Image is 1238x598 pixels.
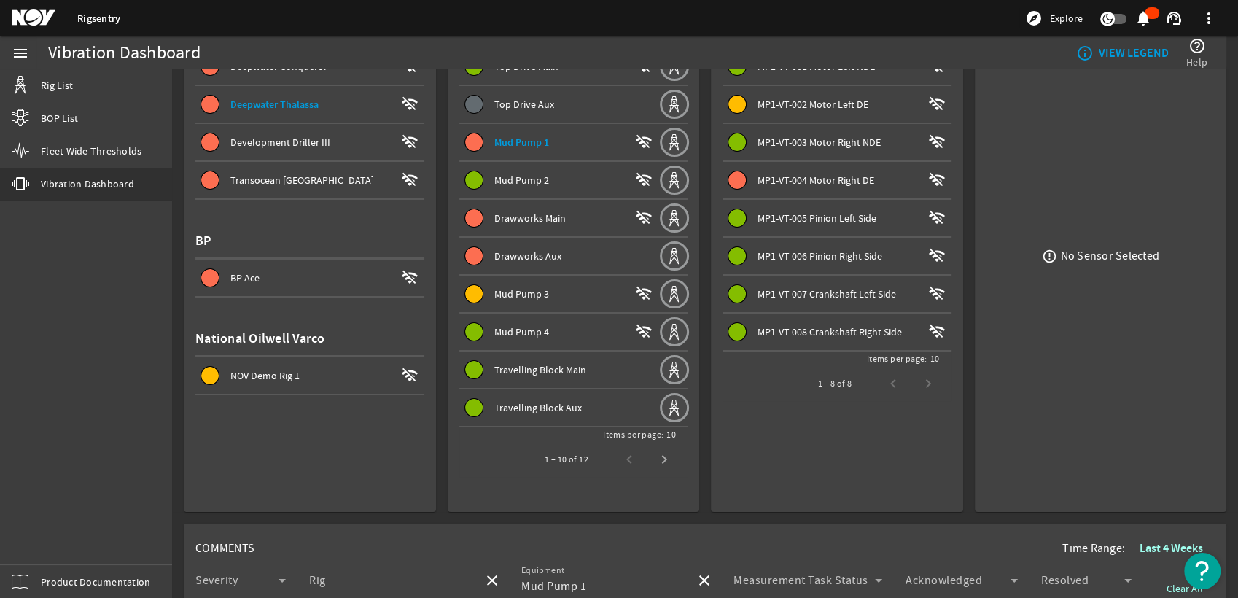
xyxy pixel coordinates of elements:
[928,323,946,341] mat-icon: wifi_off
[928,171,946,189] mat-icon: wifi_off
[635,171,653,189] mat-icon: wifi_off
[401,171,418,189] mat-icon: wifi_off
[758,211,876,225] span: MP1-VT-005 Pinion Left Side
[230,271,260,284] span: BP Ace
[723,200,951,236] button: MP1-VT-005 Pinion Left Side
[459,238,659,274] button: Drawworks Aux
[401,133,418,151] mat-icon: wifi_off
[928,247,946,265] mat-icon: wifi_off
[930,352,940,366] div: 10
[723,238,951,274] button: MP1-VT-006 Pinion Right Side
[906,573,982,588] mat-label: Acknowledged
[494,249,561,263] span: Drawworks Aux
[758,136,881,149] span: MP1-VT-003 Motor Right NDE
[1076,44,1088,62] mat-icon: info_outline
[401,96,418,113] mat-icon: wifi_off
[12,44,29,62] mat-icon: menu
[928,133,946,151] mat-icon: wifi_off
[1188,37,1206,55] mat-icon: help_outline
[494,174,549,187] span: Mud Pump 2
[41,144,141,158] span: Fleet Wide Thresholds
[48,46,201,61] div: Vibration Dashboard
[77,12,120,26] a: Rigsentry
[545,452,588,467] div: 1 – 10 of 12
[521,565,564,576] mat-label: Equipment
[41,575,150,589] span: Product Documentation
[666,427,676,442] div: 10
[635,323,653,341] mat-icon: wifi_off
[1167,581,1203,596] span: Clear All
[1042,249,1057,264] mat-icon: error_outline
[818,376,852,391] div: 1 – 8 of 8
[459,162,659,198] button: Mud Pump 2
[1184,553,1221,589] button: Open Resource Center
[723,162,951,198] button: MP1-VT-004 Motor Right DE
[41,176,134,191] span: Vibration Dashboard
[1099,46,1169,61] b: VIEW LEGEND
[459,86,659,123] button: Top Drive Aux
[195,541,254,556] span: COMMENTS
[494,211,566,225] span: Drawworks Main
[521,578,684,595] input: Select Equipment
[195,573,238,588] mat-label: Severity
[195,223,424,260] div: BP
[195,321,424,357] div: National Oilwell Varco
[1128,535,1215,562] button: Last 4 Weeks
[459,314,659,350] button: Mud Pump 4
[1025,9,1043,27] mat-icon: explore
[459,200,659,236] button: Drawworks Main
[309,578,472,595] input: Select a Rig
[723,124,951,160] button: MP1-VT-003 Motor Right NDE
[195,162,424,198] button: Transocean [GEOGRAPHIC_DATA]
[1134,9,1152,27] mat-icon: notifications
[494,401,582,414] span: Travelling Block Aux
[1061,249,1160,263] div: No Sensor Selected
[647,442,682,477] button: Next page
[635,133,653,151] mat-icon: wifi_off
[1140,540,1203,556] b: Last 4 Weeks
[459,389,659,426] button: Travelling Block Aux
[928,96,946,113] mat-icon: wifi_off
[733,573,868,588] mat-label: Measurement Task Status
[195,260,424,296] button: BP Ace
[758,98,868,111] span: MP1-VT-002 Motor Left DE
[928,209,946,227] mat-icon: wifi_off
[758,249,882,263] span: MP1-VT-006 Pinion Right Side
[459,124,659,160] button: Mud Pump 1
[483,572,501,589] mat-icon: close
[1186,55,1207,69] span: Help
[723,314,951,350] button: MP1-VT-008 Crankshaft Right Side
[1191,1,1226,36] button: more_vert
[928,285,946,303] mat-icon: wifi_off
[195,124,424,160] button: Development Driller III
[41,111,78,125] span: BOP List
[41,78,73,93] span: Rig List
[758,287,896,300] span: MP1-VT-007 Crankshaft Left Side
[494,363,586,376] span: Travelling Block Main
[401,367,418,384] mat-icon: wifi_off
[459,352,659,388] button: Travelling Block Main
[1070,40,1175,66] button: VIEW LEGEND
[1050,11,1083,26] span: Explore
[309,573,326,588] mat-label: Rig
[1062,535,1215,562] div: Time Range:
[494,325,549,338] span: Mud Pump 4
[195,86,424,123] button: Deepwater Thalassa
[401,269,418,287] mat-icon: wifi_off
[723,276,951,312] button: MP1-VT-007 Crankshaft Left Side
[1019,7,1089,30] button: Explore
[635,285,653,303] mat-icon: wifi_off
[635,209,653,227] mat-icon: wifi_off
[603,427,663,442] div: Items per page:
[494,98,554,111] span: Top Drive Aux
[758,174,874,187] span: MP1-VT-004 Motor Right DE
[230,98,319,112] span: Deepwater Thalassa
[230,174,374,187] span: Transocean [GEOGRAPHIC_DATA]
[494,136,549,149] span: Mud Pump 1
[723,86,951,123] button: MP1-VT-002 Motor Left DE
[696,572,713,589] mat-icon: close
[12,175,29,193] mat-icon: vibration
[195,357,424,394] button: NOV Demo Rig 1
[494,287,549,300] span: Mud Pump 3
[1165,9,1183,27] mat-icon: support_agent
